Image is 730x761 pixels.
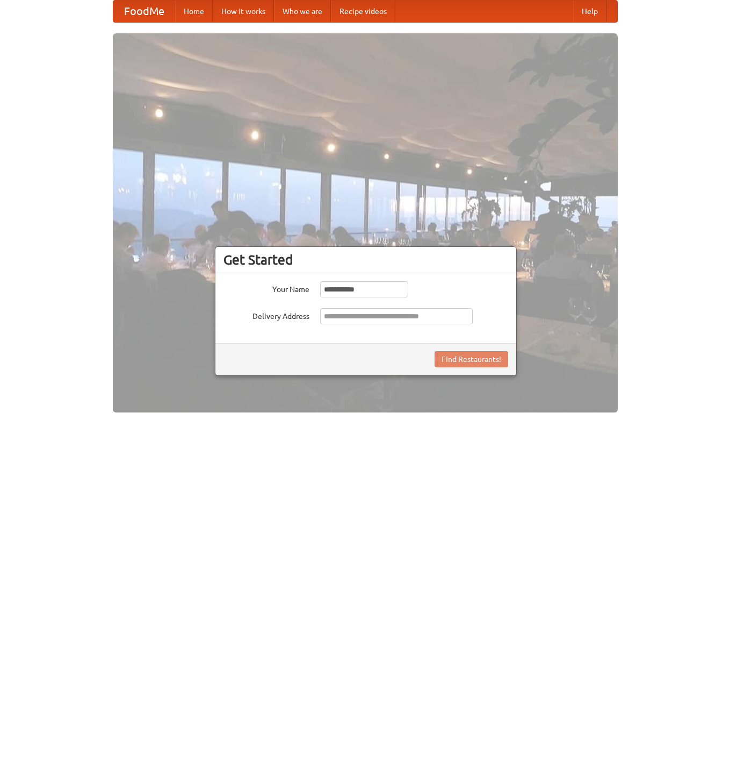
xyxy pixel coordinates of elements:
[113,1,175,22] a: FoodMe
[213,1,274,22] a: How it works
[223,252,508,268] h3: Get Started
[223,281,309,295] label: Your Name
[573,1,606,22] a: Help
[435,351,508,367] button: Find Restaurants!
[331,1,395,22] a: Recipe videos
[223,308,309,322] label: Delivery Address
[175,1,213,22] a: Home
[274,1,331,22] a: Who we are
